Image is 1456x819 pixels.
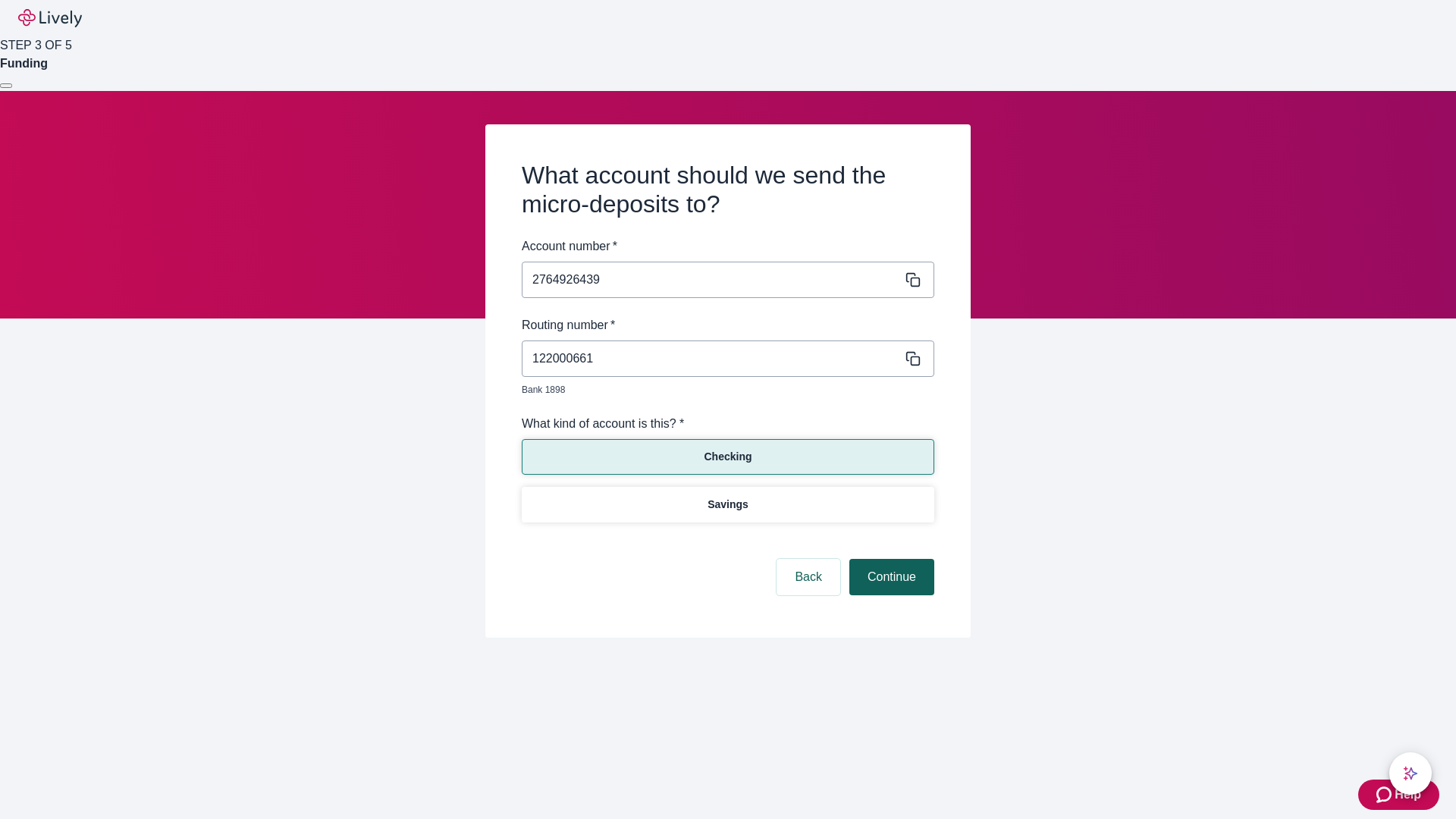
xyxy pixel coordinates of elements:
[1358,780,1439,810] button: Zendesk support iconHelp
[777,559,840,595] button: Back
[1395,786,1421,804] span: Help
[522,383,924,397] p: Bank 1898
[522,415,684,433] label: What kind of account is this? *
[18,9,82,27] img: Lively
[522,237,617,256] label: Account number
[902,348,924,369] button: Copy message content to clipboard
[1376,786,1395,804] svg: Zendesk support icon
[522,487,934,522] button: Savings
[902,269,924,290] button: Copy message content to clipboard
[708,497,748,513] p: Savings
[522,439,934,475] button: Checking
[849,559,934,595] button: Continue
[704,449,752,465] p: Checking
[522,316,615,334] label: Routing number
[905,351,921,366] svg: Copy to clipboard
[1403,766,1418,781] svg: Lively AI Assistant
[905,272,921,287] svg: Copy to clipboard
[522,161,934,219] h2: What account should we send the micro-deposits to?
[1389,752,1432,795] button: chat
